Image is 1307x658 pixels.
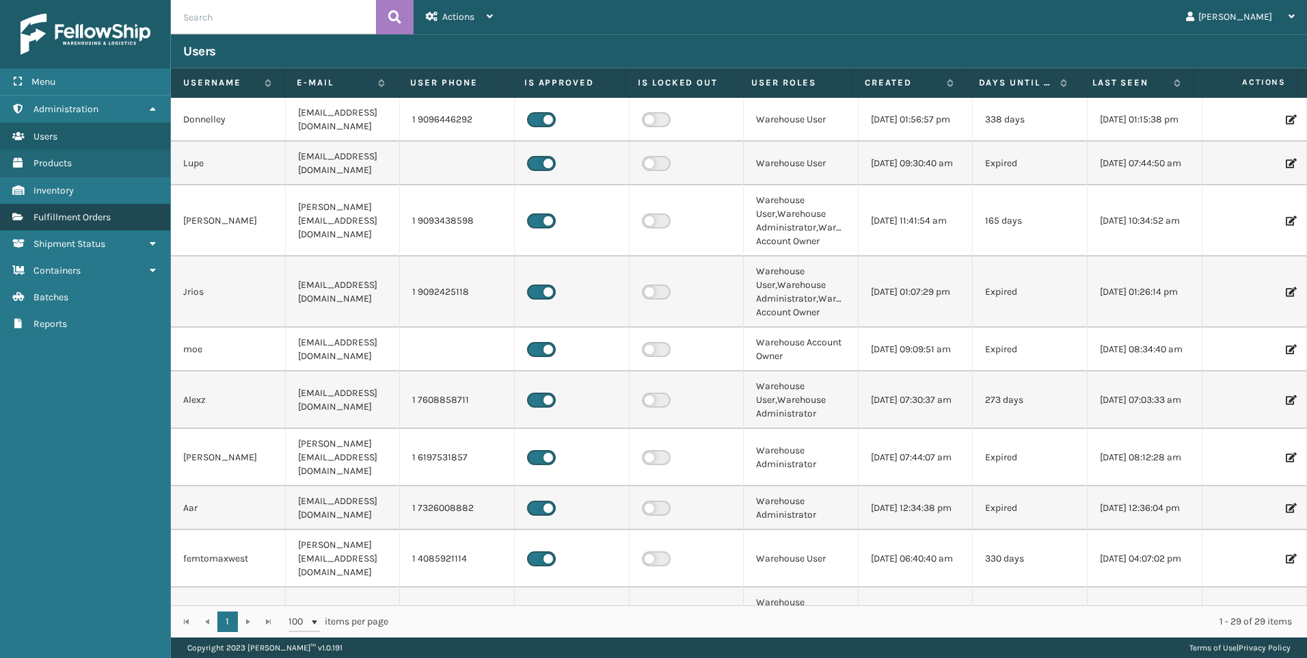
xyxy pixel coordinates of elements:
[171,142,286,185] td: Lupe
[1286,554,1294,564] i: Edit
[1088,328,1202,371] td: [DATE] 08:34:40 am
[400,185,515,256] td: 1 9093438598
[33,238,105,250] span: Shipment Status
[973,429,1088,486] td: Expired
[286,328,401,371] td: [EMAIL_ADDRESS][DOMAIN_NAME]
[171,98,286,142] td: Donnelley
[171,371,286,429] td: Alexz
[171,185,286,256] td: [PERSON_NAME]
[1088,185,1202,256] td: [DATE] 10:34:52 am
[171,530,286,588] td: femtomaxwest
[442,11,474,23] span: Actions
[1286,216,1294,226] i: Edit
[1286,395,1294,405] i: Edit
[1092,77,1167,89] label: Last Seen
[217,611,238,632] a: 1
[744,328,859,371] td: Warehouse Account Owner
[744,530,859,588] td: Warehouse User
[286,142,401,185] td: [EMAIL_ADDRESS][DOMAIN_NAME]
[171,328,286,371] td: moe
[33,131,57,142] span: Users
[33,157,72,169] span: Products
[865,77,939,89] label: Created
[973,371,1088,429] td: 273 days
[1088,142,1202,185] td: [DATE] 07:44:50 am
[33,103,98,115] span: Administration
[33,265,81,276] span: Containers
[859,98,973,142] td: [DATE] 01:56:57 pm
[1198,71,1294,94] span: Actions
[297,77,371,89] label: E-mail
[1239,643,1291,653] a: Privacy Policy
[859,530,973,588] td: [DATE] 06:40:40 am
[1286,115,1294,124] i: Edit
[1286,453,1294,462] i: Edit
[187,637,342,658] p: Copyright 2023 [PERSON_NAME]™ v 1.0.191
[1088,371,1202,429] td: [DATE] 07:03:33 am
[407,615,1292,629] div: 1 - 29 of 29 items
[171,429,286,486] td: [PERSON_NAME]
[1286,345,1294,354] i: Edit
[1088,486,1202,530] td: [DATE] 12:36:04 pm
[1286,159,1294,168] i: Edit
[744,256,859,328] td: Warehouse User,Warehouse Administrator,Warehouse Account Owner
[286,429,401,486] td: [PERSON_NAME][EMAIL_ADDRESS][DOMAIN_NAME]
[1088,256,1202,328] td: [DATE] 01:26:14 pm
[400,371,515,429] td: 1 7608858711
[183,43,216,60] h3: Users
[744,142,859,185] td: Warehouse User
[744,429,859,486] td: Warehouse Administrator
[859,429,973,486] td: [DATE] 07:44:07 am
[744,486,859,530] td: Warehouse Administrator
[973,142,1088,185] td: Expired
[744,185,859,256] td: Warehouse User,Warehouse Administrator,Warehouse Account Owner
[973,98,1088,142] td: 338 days
[33,291,68,303] span: Batches
[979,77,1053,89] label: Days until password expires
[33,185,74,196] span: Inventory
[400,429,515,486] td: 1 6197531857
[400,530,515,588] td: 1 4085921114
[973,185,1088,256] td: 165 days
[400,98,515,142] td: 1 9096446292
[1189,637,1291,658] div: |
[1189,643,1237,653] a: Terms of Use
[1286,503,1294,513] i: Edit
[286,98,401,142] td: [EMAIL_ADDRESS][DOMAIN_NAME]
[286,185,401,256] td: [PERSON_NAME][EMAIL_ADDRESS][DOMAIN_NAME]
[31,76,55,88] span: Menu
[744,98,859,142] td: Warehouse User
[33,211,111,223] span: Fulfillment Orders
[859,328,973,371] td: [DATE] 09:09:51 am
[288,615,309,629] span: 100
[744,371,859,429] td: Warehouse User,Warehouse Administrator
[33,318,67,330] span: Reports
[410,77,498,89] label: User phone
[21,14,150,55] img: logo
[288,611,388,632] span: items per page
[751,77,839,89] label: User Roles
[1286,287,1294,297] i: Edit
[171,256,286,328] td: Jrios
[286,256,401,328] td: [EMAIL_ADDRESS][DOMAIN_NAME]
[859,256,973,328] td: [DATE] 01:07:29 pm
[286,530,401,588] td: [PERSON_NAME][EMAIL_ADDRESS][DOMAIN_NAME]
[1088,98,1202,142] td: [DATE] 01:15:38 pm
[973,256,1088,328] td: Expired
[171,486,286,530] td: Aar
[524,77,612,89] label: Is Approved
[286,486,401,530] td: [EMAIL_ADDRESS][DOMAIN_NAME]
[1088,429,1202,486] td: [DATE] 08:12:28 am
[400,486,515,530] td: 1 7326008882
[859,185,973,256] td: [DATE] 11:41:54 am
[859,142,973,185] td: [DATE] 09:30:40 am
[183,77,258,89] label: Username
[973,328,1088,371] td: Expired
[859,371,973,429] td: [DATE] 07:30:37 am
[286,371,401,429] td: [EMAIL_ADDRESS][DOMAIN_NAME]
[859,486,973,530] td: [DATE] 12:34:38 pm
[638,77,726,89] label: Is Locked Out
[400,256,515,328] td: 1 9092425118
[1088,530,1202,588] td: [DATE] 04:07:02 pm
[973,486,1088,530] td: Expired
